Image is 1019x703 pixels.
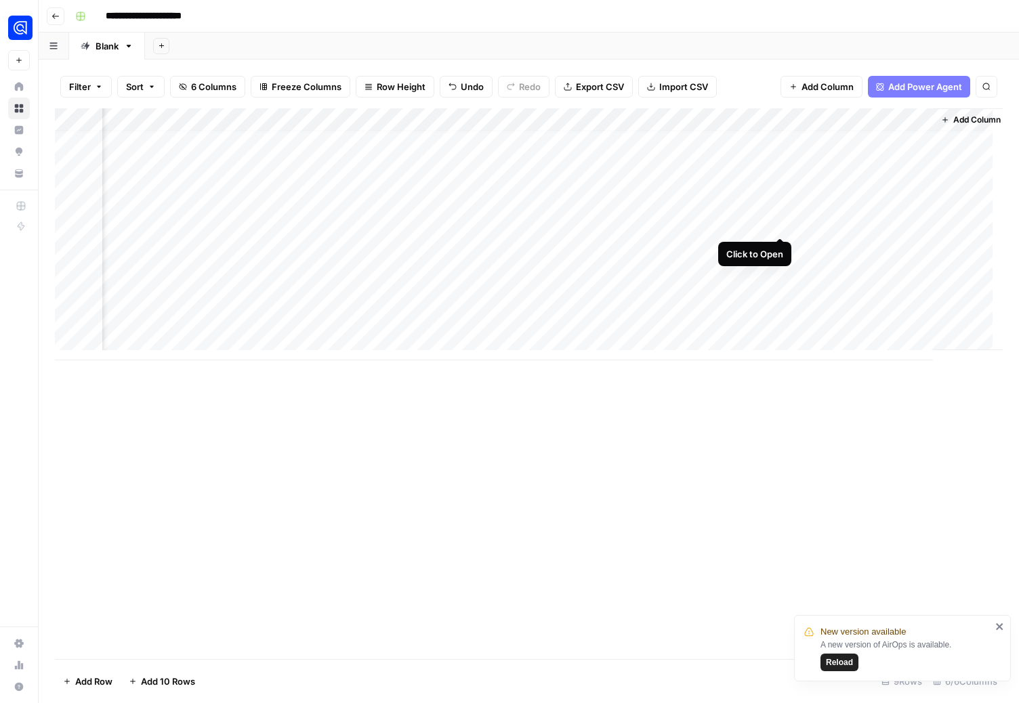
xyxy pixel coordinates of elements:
[8,676,30,698] button: Help + Support
[876,670,928,692] div: 9 Rows
[802,80,854,93] span: Add Column
[8,654,30,676] a: Usage
[356,76,434,98] button: Row Height
[251,76,350,98] button: Freeze Columns
[121,670,203,692] button: Add 10 Rows
[8,119,30,141] a: Insights
[820,654,858,671] button: Reload
[936,111,1006,129] button: Add Column
[55,670,121,692] button: Add Row
[126,80,144,93] span: Sort
[8,76,30,98] a: Home
[170,76,245,98] button: 6 Columns
[96,39,119,53] div: Blank
[377,80,425,93] span: Row Height
[461,80,484,93] span: Undo
[141,675,195,688] span: Add 10 Rows
[60,76,112,98] button: Filter
[272,80,341,93] span: Freeze Columns
[191,80,236,93] span: 6 Columns
[888,80,962,93] span: Add Power Agent
[726,247,783,261] div: Click to Open
[8,98,30,119] a: Browse
[576,80,624,93] span: Export CSV
[820,639,991,671] div: A new version of AirOps is available.
[69,33,145,60] a: Blank
[117,76,165,98] button: Sort
[69,80,91,93] span: Filter
[8,163,30,184] a: Your Data
[826,656,853,668] span: Reload
[440,76,493,98] button: Undo
[498,76,549,98] button: Redo
[8,16,33,40] img: Engine Logo
[75,675,112,688] span: Add Row
[953,114,1001,126] span: Add Column
[820,625,906,639] span: New version available
[8,633,30,654] a: Settings
[555,76,633,98] button: Export CSV
[519,80,541,93] span: Redo
[781,76,862,98] button: Add Column
[659,80,708,93] span: Import CSV
[995,621,1005,632] button: close
[8,11,30,45] button: Workspace: Engine
[8,141,30,163] a: Opportunities
[868,76,970,98] button: Add Power Agent
[928,670,1003,692] div: 6/6 Columns
[638,76,717,98] button: Import CSV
